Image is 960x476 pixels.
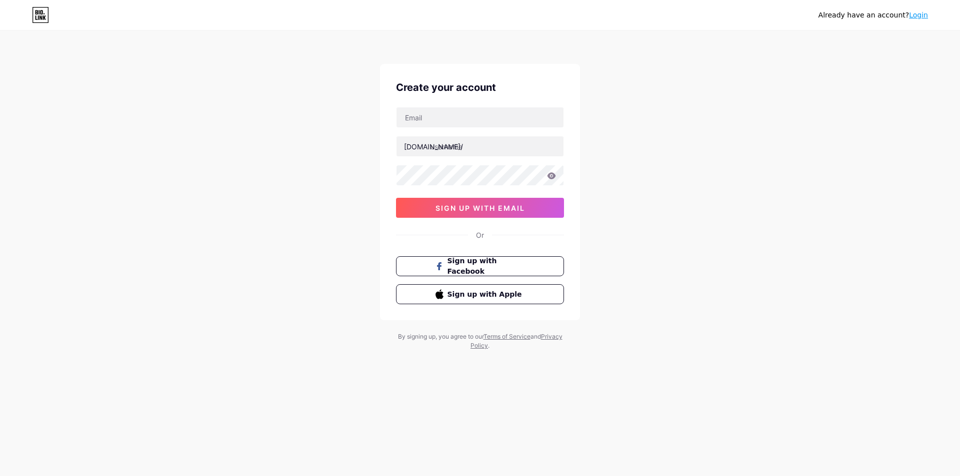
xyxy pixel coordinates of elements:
a: Login [909,11,928,19]
button: Sign up with Apple [396,284,564,304]
button: Sign up with Facebook [396,256,564,276]
div: [DOMAIN_NAME]/ [404,141,463,152]
div: By signing up, you agree to our and . [395,332,565,350]
span: Sign up with Apple [447,289,525,300]
input: username [396,136,563,156]
button: sign up with email [396,198,564,218]
span: sign up with email [435,204,525,212]
input: Email [396,107,563,127]
div: Already have an account? [818,10,928,20]
div: Or [476,230,484,240]
div: Create your account [396,80,564,95]
a: Terms of Service [483,333,530,340]
span: Sign up with Facebook [447,256,525,277]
